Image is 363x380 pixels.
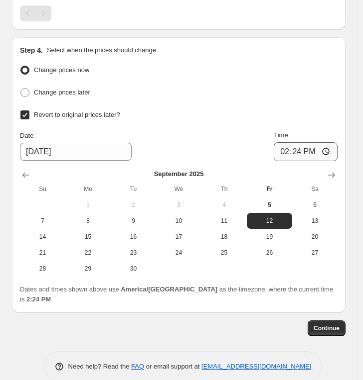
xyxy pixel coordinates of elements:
[201,197,247,213] button: Thursday September 4 2025
[69,249,107,257] span: 22
[115,233,152,241] span: 16
[24,233,61,241] span: 14
[24,249,61,257] span: 21
[160,233,197,241] span: 17
[20,261,65,277] button: Sunday September 28 2025
[201,363,311,370] a: [EMAIL_ADDRESS][DOMAIN_NAME]
[111,245,156,261] button: Tuesday September 23 2025
[34,66,89,74] span: Change prices now
[201,181,247,197] th: Thursday
[274,142,338,161] input: 12:00
[68,363,132,370] span: Need help? Read the
[115,217,152,225] span: 9
[314,324,340,332] span: Continue
[156,181,201,197] th: Wednesday
[205,233,243,241] span: 18
[251,249,288,257] span: 26
[156,245,201,261] button: Wednesday September 24 2025
[20,229,65,245] button: Sunday September 14 2025
[160,249,197,257] span: 24
[160,185,197,193] span: We
[20,5,51,21] nav: Pagination
[115,185,152,193] span: Tu
[26,295,51,303] b: 2:24 PM
[24,185,61,193] span: Su
[205,249,243,257] span: 25
[20,143,132,161] input: 9/5/2025
[65,213,111,229] button: Monday September 8 2025
[251,217,288,225] span: 12
[247,213,292,229] button: Friday September 12 2025
[131,363,144,370] a: FAQ
[308,320,346,336] button: Continue
[20,181,65,197] th: Sunday
[47,45,156,55] p: Select when the prices should change
[34,89,90,96] span: Change prices later
[115,249,152,257] span: 23
[205,217,243,225] span: 11
[24,217,61,225] span: 7
[65,181,111,197] th: Monday
[111,181,156,197] th: Tuesday
[156,213,201,229] button: Wednesday September 10 2025
[292,229,338,245] button: Saturday September 20 2025
[160,217,197,225] span: 10
[324,167,340,183] button: Show next month, October 2025
[144,363,201,370] span: or email support at
[18,167,34,183] button: Show previous month, August 2025
[65,229,111,245] button: Monday September 15 2025
[296,217,334,225] span: 13
[20,132,33,139] span: Date
[20,213,65,229] button: Sunday September 7 2025
[111,261,156,277] button: Tuesday September 30 2025
[65,261,111,277] button: Monday September 29 2025
[205,201,243,209] span: 4
[296,185,334,193] span: Sa
[20,285,333,303] span: Dates and times shown above use as the timezone, where the current time is
[292,245,338,261] button: Saturday September 27 2025
[201,213,247,229] button: Thursday September 11 2025
[292,213,338,229] button: Saturday September 13 2025
[296,233,334,241] span: 20
[201,245,247,261] button: Thursday September 25 2025
[251,185,288,193] span: Fr
[247,229,292,245] button: Friday September 19 2025
[201,229,247,245] button: Thursday September 18 2025
[20,245,65,261] button: Sunday September 21 2025
[160,201,197,209] span: 3
[156,197,201,213] button: Wednesday September 3 2025
[111,197,156,213] button: Tuesday September 2 2025
[251,201,288,209] span: 5
[247,181,292,197] th: Friday
[205,185,243,193] span: Th
[20,45,43,55] h2: Step 4.
[292,197,338,213] button: Saturday September 6 2025
[65,245,111,261] button: Monday September 22 2025
[247,197,292,213] button: Today Friday September 5 2025
[274,131,288,139] span: Time
[69,265,107,273] span: 29
[69,201,107,209] span: 1
[34,111,120,118] span: Revert to original prices later?
[69,217,107,225] span: 8
[251,233,288,241] span: 19
[111,229,156,245] button: Tuesday September 16 2025
[121,285,217,293] b: America/[GEOGRAPHIC_DATA]
[111,213,156,229] button: Tuesday September 9 2025
[296,249,334,257] span: 27
[115,265,152,273] span: 30
[115,201,152,209] span: 2
[292,181,338,197] th: Saturday
[69,185,107,193] span: Mo
[69,233,107,241] span: 15
[296,201,334,209] span: 6
[24,265,61,273] span: 28
[247,245,292,261] button: Friday September 26 2025
[156,229,201,245] button: Wednesday September 17 2025
[65,197,111,213] button: Monday September 1 2025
